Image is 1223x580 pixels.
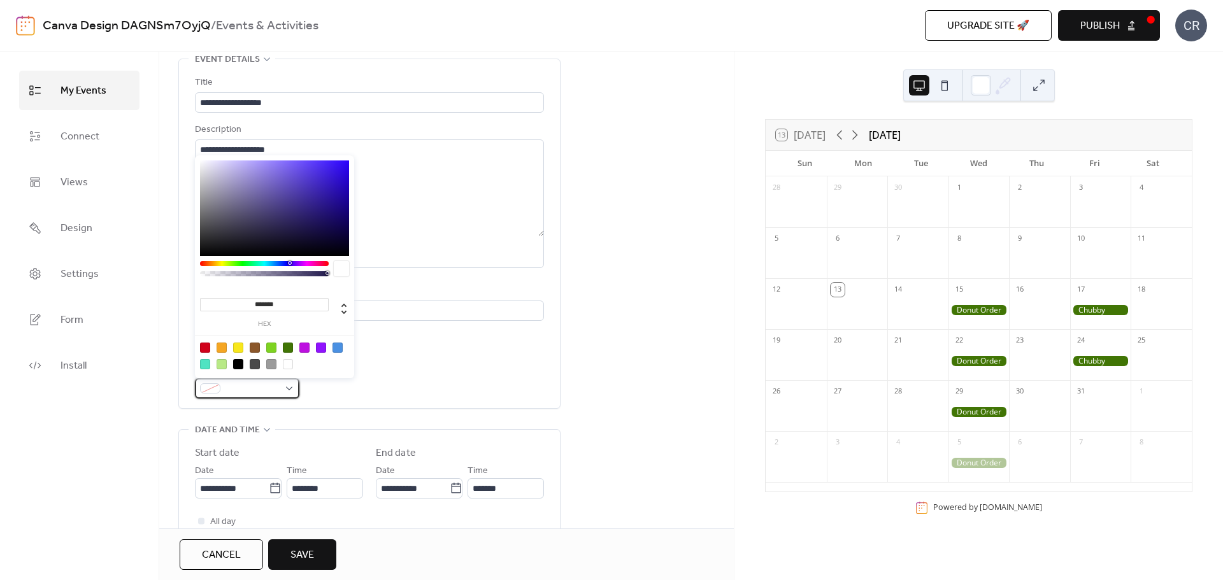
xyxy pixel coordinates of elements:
[250,359,260,369] div: #4A4A4A
[283,343,293,353] div: #417505
[1175,10,1207,41] div: CR
[952,435,966,449] div: 5
[980,502,1042,513] a: [DOMAIN_NAME]
[1013,181,1027,195] div: 2
[1074,385,1088,399] div: 31
[891,385,905,399] div: 28
[933,502,1042,513] div: Powered by
[952,181,966,195] div: 1
[333,343,343,353] div: #4A90E2
[891,232,905,246] div: 7
[233,359,243,369] div: #000000
[266,343,276,353] div: #7ED321
[831,181,845,195] div: 29
[266,359,276,369] div: #9B9B9B
[891,334,905,348] div: 21
[869,127,901,143] div: [DATE]
[233,343,243,353] div: #F8E71C
[1070,305,1131,316] div: Chubby Bunny Order for 10-22 Pickup
[1013,385,1027,399] div: 30
[19,300,139,339] a: Form
[1074,435,1088,449] div: 7
[950,151,1008,176] div: Wed
[769,232,783,246] div: 5
[61,356,87,376] span: Install
[211,14,216,38] b: /
[831,334,845,348] div: 20
[776,151,834,176] div: Sun
[831,283,845,297] div: 13
[952,283,966,297] div: 15
[1080,18,1120,34] span: Publish
[1074,181,1088,195] div: 3
[1058,10,1160,41] button: Publish
[891,435,905,449] div: 4
[210,514,236,530] span: All day
[1134,435,1148,449] div: 8
[299,343,310,353] div: #BD10E0
[195,463,214,479] span: Date
[1013,232,1027,246] div: 9
[180,539,263,570] button: Cancel
[1134,283,1148,297] div: 18
[891,283,905,297] div: 14
[831,385,845,399] div: 27
[948,458,1010,469] div: Donut Order for Saturday AM Pickup
[831,435,845,449] div: 3
[217,359,227,369] div: #B8E986
[1074,232,1088,246] div: 10
[61,173,88,193] span: Views
[769,435,783,449] div: 2
[1008,151,1066,176] div: Thu
[1134,385,1148,399] div: 1
[217,343,227,353] div: #F5A623
[1070,356,1131,367] div: Chubby Bunny Order for 10-29 Pickup
[19,162,139,202] a: Views
[1013,334,1027,348] div: 23
[1134,232,1148,246] div: 11
[948,305,1010,316] div: Donut Order for Saturday AM Pickup
[19,254,139,294] a: Settings
[195,52,260,67] span: Event details
[200,343,210,353] div: #D0021B
[834,151,892,176] div: Mon
[1013,435,1027,449] div: 6
[948,356,1010,367] div: Donut Order for Saturday AM Pickup
[290,548,314,563] span: Save
[892,151,950,176] div: Tue
[769,181,783,195] div: 28
[61,127,99,147] span: Connect
[19,117,139,156] a: Connect
[61,310,83,330] span: Form
[195,423,260,438] span: Date and time
[195,283,541,299] div: Location
[769,385,783,399] div: 26
[1074,334,1088,348] div: 24
[376,446,416,461] div: End date
[200,359,210,369] div: #50E3C2
[952,334,966,348] div: 22
[19,71,139,110] a: My Events
[1134,181,1148,195] div: 4
[19,208,139,248] a: Design
[376,463,395,479] span: Date
[1074,283,1088,297] div: 17
[287,463,307,479] span: Time
[952,232,966,246] div: 8
[1124,151,1182,176] div: Sat
[195,75,541,90] div: Title
[61,218,92,239] span: Design
[19,346,139,385] a: Install
[1066,151,1124,176] div: Fri
[925,10,1052,41] button: Upgrade site 🚀
[216,14,318,38] b: Events & Activities
[202,548,241,563] span: Cancel
[16,15,35,36] img: logo
[952,385,966,399] div: 29
[948,407,1010,418] div: Donut Order for Saturday AM Pickup
[195,446,240,461] div: Start date
[1134,334,1148,348] div: 25
[268,539,336,570] button: Save
[283,359,293,369] div: #FFFFFF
